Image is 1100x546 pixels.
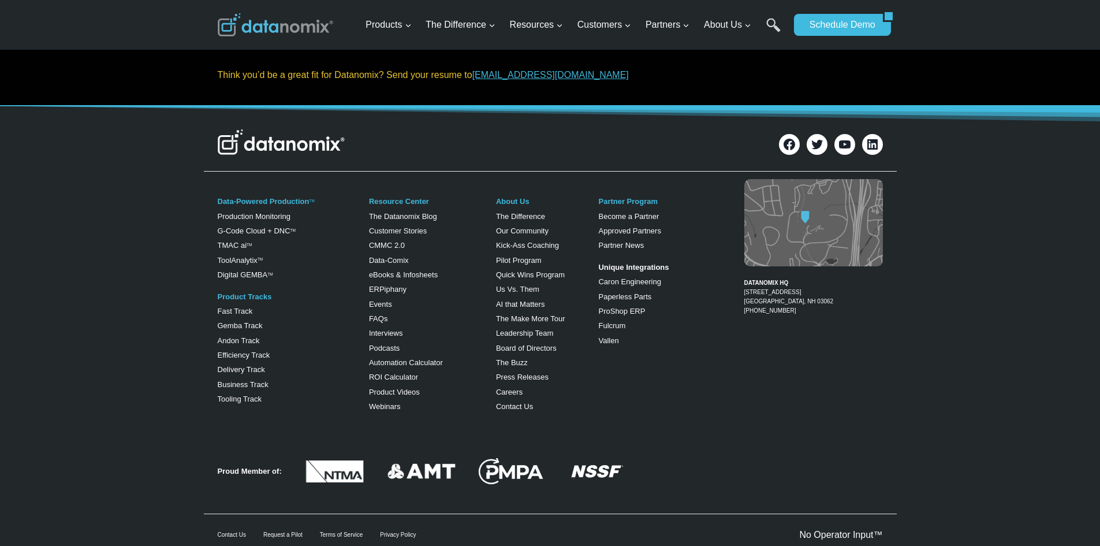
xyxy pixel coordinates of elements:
[598,277,661,286] a: Caron Engineering
[247,243,252,247] sup: TM
[309,199,314,203] a: TM
[496,241,559,250] a: Kick-Ass Coaching
[496,212,545,221] a: The Difference
[496,373,549,381] a: Press Releases
[218,292,272,301] a: Product Tracks
[369,256,409,265] a: Data-Comix
[369,402,401,411] a: Webinars
[218,321,263,330] a: Gemba Track
[496,314,565,323] a: The Make More Tour
[218,467,282,476] strong: Proud Member of:
[218,212,290,221] a: Production Monitoring
[472,70,629,80] a: [EMAIL_ADDRESS][DOMAIN_NAME]
[426,17,495,32] span: The Difference
[369,373,418,381] a: ROI Calculator
[598,321,625,330] a: Fulcrum
[361,6,788,44] nav: Primary Navigation
[598,307,645,315] a: ProShop ERP
[218,336,260,345] a: Andon Track
[218,351,270,359] a: Efficiency Track
[598,197,658,206] a: Partner Program
[218,13,333,36] img: Datanomix
[744,179,883,266] img: Datanomix map image
[598,241,644,250] a: Partner News
[496,197,530,206] a: About Us
[496,329,554,337] a: Leadership Team
[369,300,392,309] a: Events
[369,270,438,279] a: eBooks & Infosheets
[366,17,411,32] span: Products
[218,256,258,265] a: ToolAnalytix
[369,197,429,206] a: Resource Center
[598,212,659,221] a: Become a Partner
[496,358,528,367] a: The Buzz
[267,272,273,276] sup: TM
[496,344,557,352] a: Board of Directors
[218,532,246,538] a: Contact Us
[598,292,651,301] a: Paperless Parts
[369,212,437,221] a: The Datanomix Blog
[496,388,523,396] a: Careers
[218,68,883,83] p: Think you’d be a great fit for Datanomix? Send your resume to
[704,17,751,32] span: About Us
[369,314,388,323] a: FAQs
[218,226,296,235] a: G-Code Cloud + DNCTM
[598,336,618,345] a: Vallen
[369,241,405,250] a: CMMC 2.0
[369,285,407,294] a: ERPiphany
[496,402,533,411] a: Contact Us
[577,17,631,32] span: Customers
[218,380,269,389] a: Business Track
[744,269,883,315] figcaption: [PHONE_NUMBER]
[218,365,265,374] a: Delivery Track
[218,129,345,155] img: Datanomix Logo
[263,532,303,538] a: Request a Pilot
[496,300,545,309] a: AI that Matters
[598,263,669,272] strong: Unique Integrations
[369,329,403,337] a: Interviews
[258,257,263,261] a: TM
[496,285,539,294] a: Us Vs. Them
[290,228,296,232] sup: TM
[218,307,253,315] a: Fast Track
[744,289,834,304] a: [STREET_ADDRESS][GEOGRAPHIC_DATA], NH 03062
[218,197,310,206] a: Data-Powered Production
[218,270,273,279] a: Digital GEMBATM
[794,14,883,36] a: Schedule Demo
[369,388,420,396] a: Product Videos
[496,270,565,279] a: Quick Wins Program
[646,17,689,32] span: Partners
[744,280,789,286] strong: DATANOMIX HQ
[369,358,443,367] a: Automation Calculator
[766,18,781,44] a: Search
[799,530,882,540] a: No Operator Input™
[218,241,252,250] a: TMAC aiTM
[510,17,563,32] span: Resources
[369,226,427,235] a: Customer Stories
[598,226,661,235] a: Approved Partners
[369,344,400,352] a: Podcasts
[320,532,363,538] a: Terms of Service
[218,395,262,403] a: Tooling Track
[380,532,416,538] a: Privacy Policy
[496,256,542,265] a: Pilot Program
[496,226,549,235] a: Our Community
